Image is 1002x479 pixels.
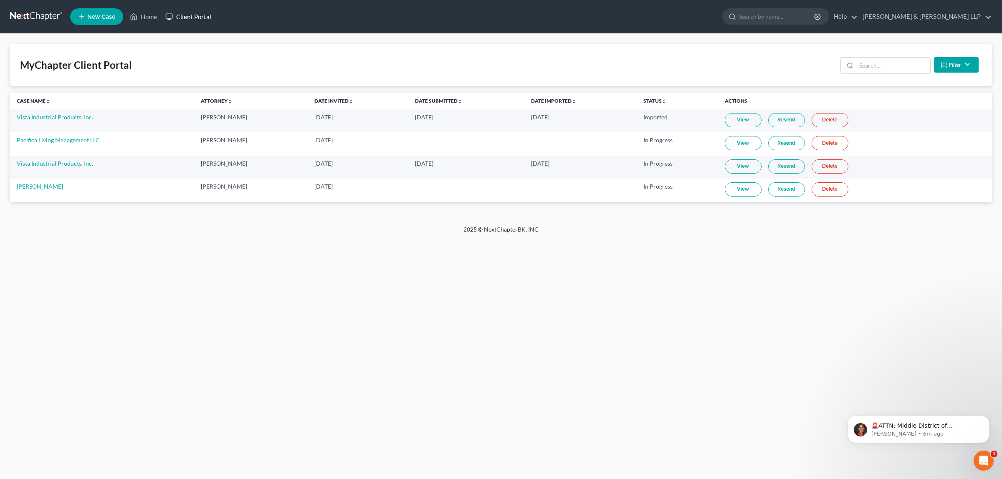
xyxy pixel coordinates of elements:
a: Attorneyunfold_more [201,98,233,104]
td: In Progress [637,179,718,202]
a: Home [126,9,161,24]
td: [PERSON_NAME] [194,132,308,155]
a: [PERSON_NAME] & [PERSON_NAME] LLP [858,9,992,24]
span: [DATE] [314,113,333,121]
span: [DATE] [415,113,433,121]
td: [PERSON_NAME] [194,109,308,132]
td: In Progress [637,156,718,179]
div: MyChapter Client Portal [20,58,132,72]
span: [DATE] [314,160,333,167]
i: unfold_more [228,99,233,104]
span: [DATE] [531,113,549,121]
a: Resend [768,113,805,127]
td: Imported [637,109,718,132]
a: Pacifica Living Management LLC [17,136,100,144]
a: Vista Industrial Products, Inc. [17,160,93,167]
a: Resend [768,182,805,197]
a: View [725,136,762,150]
div: 2025 © NextChapterBK, INC [263,225,739,240]
a: Date Importedunfold_more [531,98,577,104]
a: Vista Industrial Products, Inc. [17,113,93,121]
td: In Progress [637,132,718,155]
a: View [725,113,762,127]
input: Search by name... [739,9,815,24]
i: unfold_more [458,99,463,104]
iframe: Intercom live chat [974,451,994,471]
td: [PERSON_NAME] [194,179,308,202]
a: Resend [768,136,805,150]
a: Delete [812,113,848,127]
a: View [725,182,762,197]
a: Date Submittedunfold_more [415,98,463,104]
span: [DATE] [314,136,333,144]
a: Case Nameunfold_more [17,98,51,104]
td: [PERSON_NAME] [194,156,308,179]
a: Resend [768,159,805,174]
span: [DATE] [314,183,333,190]
i: unfold_more [572,99,577,104]
a: Delete [812,136,848,150]
button: Filter [934,57,979,73]
a: [PERSON_NAME] [17,183,63,190]
a: Client Portal [161,9,215,24]
a: View [725,159,762,174]
th: Actions [718,93,992,109]
i: unfold_more [349,99,354,104]
span: [DATE] [531,160,549,167]
a: Delete [812,182,848,197]
a: Statusunfold_more [643,98,667,104]
i: unfold_more [662,99,667,104]
a: Delete [812,159,848,174]
span: 1 [991,451,997,457]
i: unfold_more [46,99,51,104]
input: Search... [856,58,930,73]
span: New Case [87,14,115,20]
span: [DATE] [415,160,433,167]
iframe: Intercom notifications message [835,398,1002,456]
a: Date Invitedunfold_more [314,98,354,104]
a: Help [830,9,858,24]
